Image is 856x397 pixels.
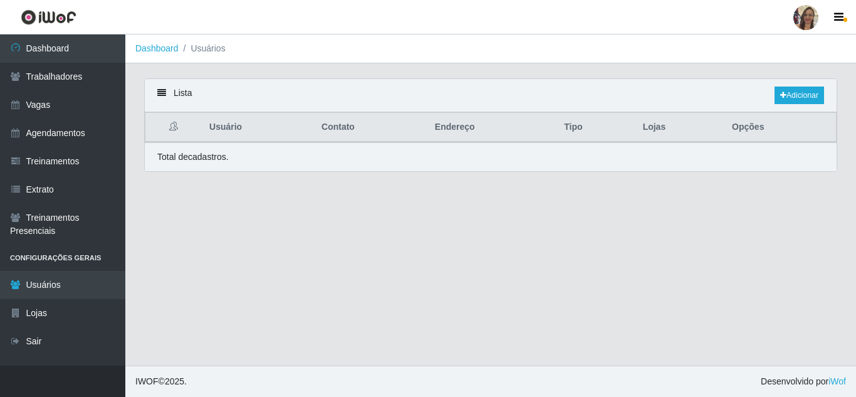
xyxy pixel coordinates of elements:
span: Desenvolvido por [761,375,846,388]
nav: breadcrumb [125,34,856,63]
span: © 2025 . [135,375,187,388]
a: Dashboard [135,43,179,53]
img: CoreUI Logo [21,9,76,25]
li: Usuários [179,42,226,55]
th: Lojas [635,113,724,142]
p: Total de cadastros. [157,151,229,164]
th: Tipo [556,113,635,142]
div: Lista [145,79,837,112]
th: Contato [314,113,427,142]
th: Opções [724,113,836,142]
a: iWof [828,376,846,386]
th: Endereço [427,113,556,142]
th: Usuário [202,113,314,142]
a: Adicionar [775,87,824,104]
span: IWOF [135,376,159,386]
